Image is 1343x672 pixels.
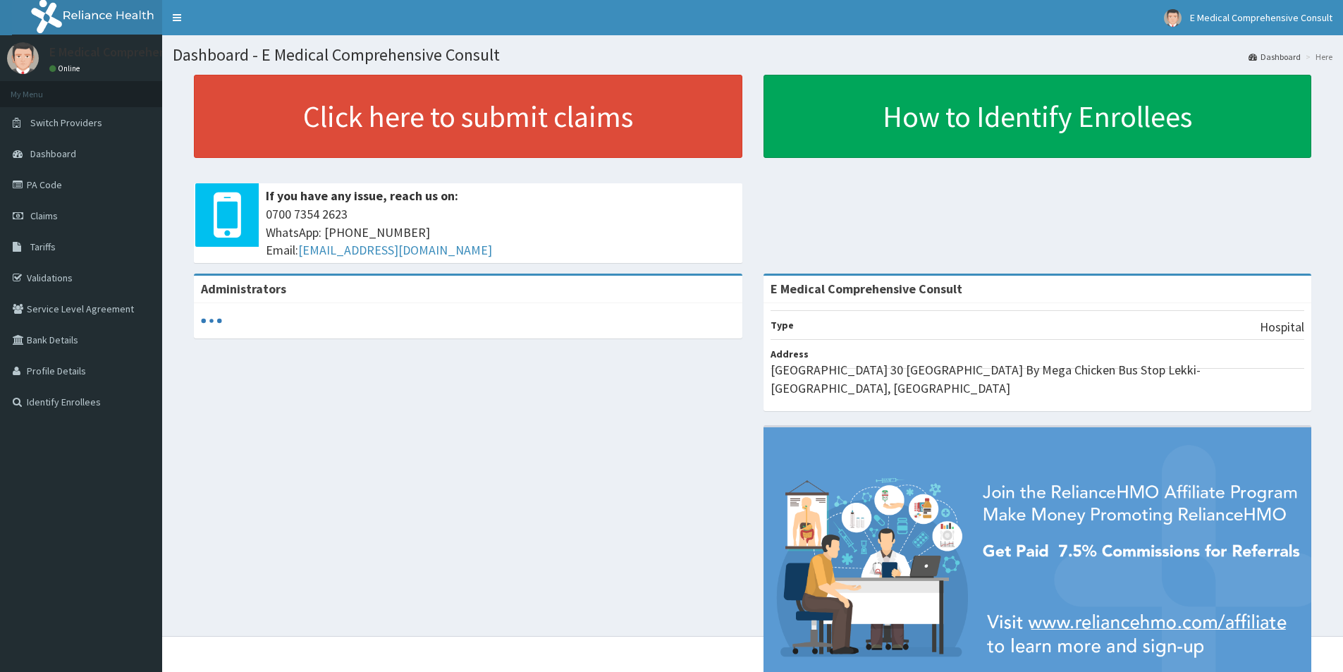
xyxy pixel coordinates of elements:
[194,75,742,158] a: Click here to submit claims
[7,42,39,74] img: User Image
[771,281,962,297] strong: E Medical Comprehensive Consult
[173,46,1332,64] h1: Dashboard - E Medical Comprehensive Consult
[49,46,233,59] p: E Medical Comprehensive Consult
[1164,9,1182,27] img: User Image
[266,188,458,204] b: If you have any issue, reach us on:
[266,205,735,259] span: 0700 7354 2623 WhatsApp: [PHONE_NUMBER] Email:
[771,319,794,331] b: Type
[771,348,809,360] b: Address
[30,209,58,222] span: Claims
[49,63,83,73] a: Online
[298,242,492,258] a: [EMAIL_ADDRESS][DOMAIN_NAME]
[201,281,286,297] b: Administrators
[771,361,1305,397] p: [GEOGRAPHIC_DATA] 30 [GEOGRAPHIC_DATA] By Mega Chicken Bus Stop Lekki-[GEOGRAPHIC_DATA], [GEOGRAP...
[1302,51,1332,63] li: Here
[1190,11,1332,24] span: E Medical Comprehensive Consult
[30,147,76,160] span: Dashboard
[30,116,102,129] span: Switch Providers
[764,75,1312,158] a: How to Identify Enrollees
[1260,318,1304,336] p: Hospital
[201,310,222,331] svg: audio-loading
[30,240,56,253] span: Tariffs
[1249,51,1301,63] a: Dashboard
